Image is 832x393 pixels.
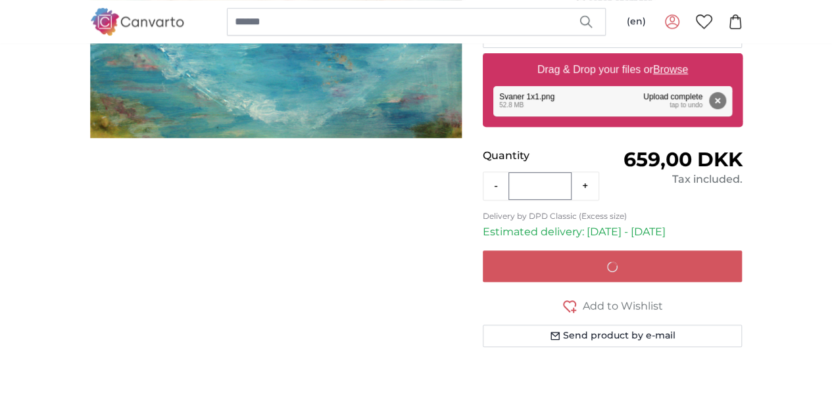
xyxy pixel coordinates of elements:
[531,57,693,83] label: Drag & Drop your files or
[483,224,743,240] p: Estimated delivery: [DATE] - [DATE]
[572,173,599,199] button: +
[623,147,742,172] span: 659,00 DKK
[483,298,743,314] button: Add to Wishlist
[483,211,743,221] p: Delivery by DPD Classic (Excess size)
[612,172,742,187] div: Tax included.
[483,173,508,199] button: -
[90,8,185,35] img: Canvarto
[616,10,656,34] button: (en)
[483,325,743,347] button: Send product by e-mail
[653,64,688,75] u: Browse
[483,148,612,164] p: Quantity
[583,298,663,314] span: Add to Wishlist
